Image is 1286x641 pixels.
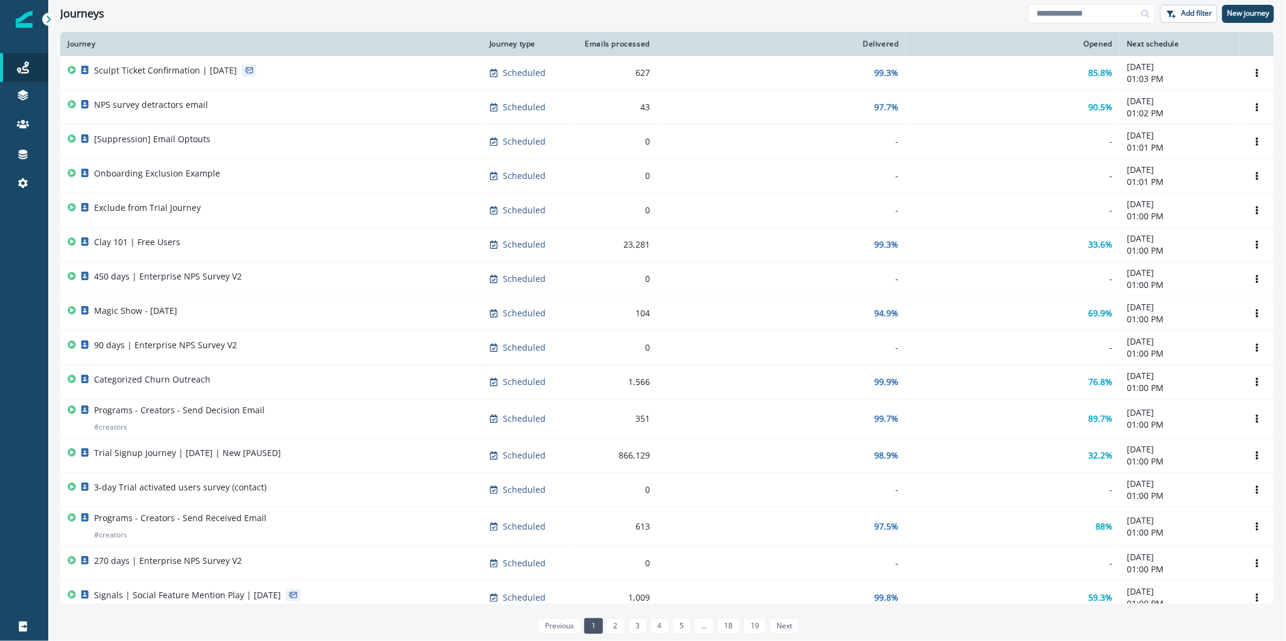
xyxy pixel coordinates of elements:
div: Journey [68,39,475,49]
button: Options [1247,98,1267,116]
p: 01:02 PM [1127,107,1233,119]
a: 90 days | Enterprise NPS Survey V2Scheduled0--[DATE]01:00 PMOptions [60,331,1274,365]
p: Scheduled [503,413,546,425]
a: Jump forward [694,618,714,634]
div: - [664,484,899,496]
h1: Journeys [60,7,104,20]
p: Signals | Social Feature Mention Play | [DATE] [94,589,281,601]
p: 01:00 PM [1127,598,1233,610]
div: 613 [580,521,650,533]
p: [DATE] [1127,443,1233,455]
div: - [913,204,1112,216]
a: Signals | Social Feature Mention Play | [DATE]Scheduled1,00999.8%59.3%[DATE]01:00 PMOptions [60,581,1274,615]
p: [DATE] [1127,478,1233,490]
div: 0 [580,136,650,148]
p: 90 days | Enterprise NPS Survey V2 [94,339,237,351]
p: 01:00 PM [1127,527,1233,539]
a: 270 days | Enterprise NPS Survey V2Scheduled0--[DATE]01:00 PMOptions [60,546,1274,581]
p: [DATE] [1127,198,1233,210]
p: Scheduled [503,136,546,148]
p: 01:00 PM [1127,210,1233,222]
p: # creators [94,421,127,433]
div: 0 [580,170,650,182]
p: 97.5% [875,521,899,533]
div: Next schedule [1127,39,1233,49]
a: Onboarding Exclusion ExampleScheduled0--[DATE]01:01 PMOptions [60,159,1274,193]
a: 450 days | Enterprise NPS Survey V2Scheduled0--[DATE]01:00 PMOptions [60,262,1274,296]
div: - [913,342,1112,354]
p: Scheduled [503,521,546,533]
p: Scheduled [503,204,546,216]
p: Scheduled [503,101,546,113]
div: 0 [580,557,650,569]
a: Categorized Churn OutreachScheduled1,56699.9%76.8%[DATE]01:00 PMOptions [60,365,1274,399]
p: [DATE] [1127,164,1233,176]
p: Onboarding Exclusion Example [94,167,220,180]
button: Options [1247,373,1267,391]
p: 98.9% [875,449,899,461]
button: Options [1247,270,1267,288]
p: [DATE] [1127,551,1233,563]
button: New journey [1222,5,1274,23]
p: 69.9% [1088,307,1112,319]
p: Scheduled [503,239,546,251]
p: 89.7% [1088,413,1112,425]
p: Scheduled [503,376,546,388]
p: 99.8% [875,592,899,604]
p: Scheduled [503,449,546,461]
div: 23,281 [580,239,650,251]
div: - [664,170,899,182]
p: 3-day Trial activated users survey (contact) [94,481,266,493]
button: Options [1247,589,1267,607]
p: NPS survey detractors email [94,99,208,111]
p: 76.8% [1088,376,1112,388]
p: 99.3% [875,239,899,251]
p: [DATE] [1127,407,1233,419]
a: Magic Show - [DATE]Scheduled10494.9%69.9%[DATE]01:00 PMOptions [60,296,1274,331]
div: 1,009 [580,592,650,604]
p: Scheduled [503,273,546,285]
p: Add filter [1181,9,1212,17]
div: - [664,342,899,354]
a: Exclude from Trial JourneyScheduled0--[DATE]01:00 PMOptions [60,193,1274,228]
p: [DATE] [1127,61,1233,73]
div: 351 [580,413,650,425]
p: Exclude from Trial Journey [94,202,201,214]
div: - [913,170,1112,182]
div: Emails processed [580,39,650,49]
button: Add filter [1160,5,1217,23]
ul: Pagination [535,618,800,634]
p: [DATE] [1127,95,1233,107]
button: Options [1247,133,1267,151]
div: 0 [580,204,650,216]
p: 01:01 PM [1127,176,1233,188]
a: Page 19 [743,618,766,634]
p: 01:03 PM [1127,73,1233,85]
div: - [664,204,899,216]
div: 104 [580,307,650,319]
p: Scheduled [503,592,546,604]
p: 01:00 PM [1127,382,1233,394]
p: [Suppression] Email Optouts [94,133,210,145]
a: Page 1 is your current page [584,618,603,634]
p: 99.3% [875,67,899,79]
a: Page 3 [628,618,647,634]
p: Trial Signup Journey | [DATE] | New [PAUSED] [94,447,281,459]
a: Clay 101 | Free UsersScheduled23,28199.3%33.6%[DATE]01:00 PMOptions [60,228,1274,262]
a: Sculpt Ticket Confirmation | [DATE]Scheduled62799.3%85.8%[DATE]01:03 PMOptions [60,56,1274,90]
button: Options [1247,517,1267,536]
button: Options [1247,167,1267,185]
p: 99.7% [875,413,899,425]
div: 0 [580,484,650,496]
p: Clay 101 | Free Users [94,236,180,248]
a: Programs - Creators - Send Decision Email#creatorsScheduled35199.7%89.7%[DATE]01:00 PMOptions [60,399,1274,439]
div: - [664,136,899,148]
p: [DATE] [1127,130,1233,142]
p: Scheduled [503,557,546,569]
p: 01:00 PM [1127,563,1233,575]
p: [DATE] [1127,233,1233,245]
div: - [664,273,899,285]
button: Options [1247,410,1267,428]
p: [DATE] [1127,370,1233,382]
p: New journey [1227,9,1269,17]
